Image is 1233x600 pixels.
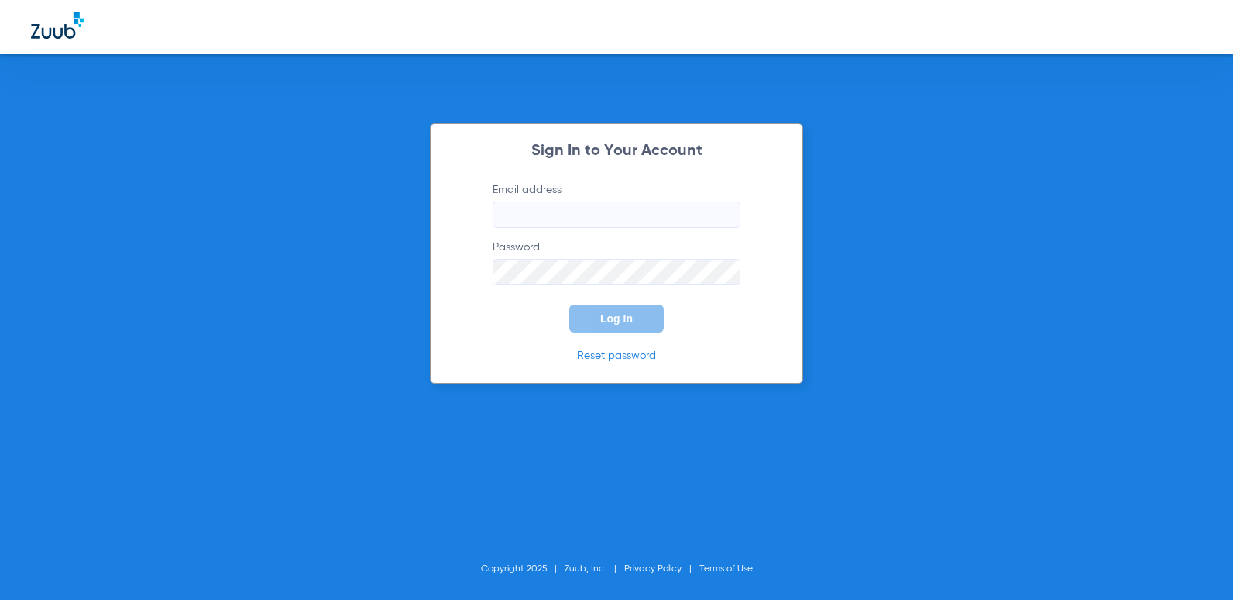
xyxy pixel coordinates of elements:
[569,305,664,333] button: Log In
[469,143,764,159] h2: Sign In to Your Account
[565,561,624,577] li: Zuub, Inc.
[493,259,740,285] input: Password
[699,564,753,574] a: Terms of Use
[31,12,84,39] img: Zuub Logo
[493,202,740,228] input: Email address
[577,350,656,361] a: Reset password
[493,240,740,285] label: Password
[493,182,740,228] label: Email address
[624,564,682,574] a: Privacy Policy
[600,312,633,325] span: Log In
[481,561,565,577] li: Copyright 2025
